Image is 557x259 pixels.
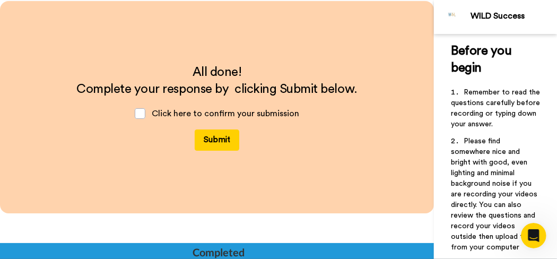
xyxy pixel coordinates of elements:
[451,89,542,128] span: Remember to read the questions carefully before recording or typing down your answer.
[521,223,546,248] iframe: Intercom live chat
[440,4,465,30] img: Profile Image
[451,45,515,74] span: Before you begin
[193,66,242,79] span: All done!
[451,137,539,251] span: Please find somewhere nice and bright with good, even lighting and minimal background noise if yo...
[471,11,556,21] div: WILD Success
[76,83,357,96] span: Complete your response by clicking Submit below.
[152,109,299,118] span: Click here to confirm your submission
[195,129,239,151] button: Submit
